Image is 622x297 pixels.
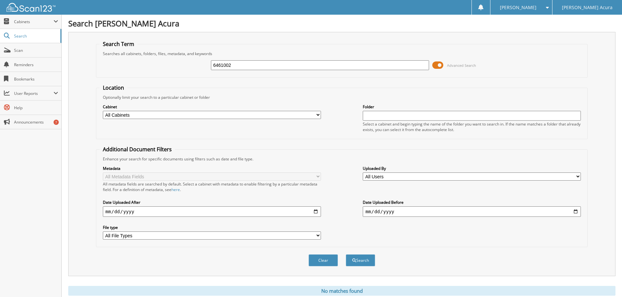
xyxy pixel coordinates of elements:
[100,146,175,153] legend: Additional Document Filters
[7,3,56,12] img: scan123-logo-white.svg
[103,206,321,217] input: start
[447,63,476,68] span: Advanced Search
[171,187,180,192] a: here
[14,33,57,39] span: Search
[100,40,137,48] legend: Search Term
[14,76,58,82] span: Bookmarks
[14,91,54,96] span: User Reports
[14,105,58,111] span: Help
[309,254,338,266] button: Clear
[363,104,581,110] label: Folder
[14,48,58,53] span: Scan
[100,51,584,56] div: Searches all cabinets, folders, files, metadata, and keywords
[68,286,615,296] div: No matches found
[100,156,584,162] div: Enhance your search for specific documents using filters such as date and file type.
[103,225,321,230] label: File type
[500,6,536,9] span: [PERSON_NAME]
[100,84,127,91] legend: Location
[103,166,321,171] label: Metadata
[103,181,321,192] div: All metadata fields are searched by default. Select a cabinet with metadata to enable filtering b...
[103,104,321,110] label: Cabinet
[14,62,58,67] span: Reminders
[54,120,59,125] div: 7
[68,18,615,29] h1: Search [PERSON_NAME] Acura
[346,254,375,266] button: Search
[14,19,54,24] span: Cabinets
[363,166,581,171] label: Uploaded By
[363,206,581,217] input: end
[103,200,321,205] label: Date Uploaded After
[14,119,58,125] span: Announcements
[363,121,581,132] div: Select a cabinet and begin typing the name of the folder you want to search in. If the name match...
[562,6,613,9] span: [PERSON_NAME] Acura
[363,200,581,205] label: Date Uploaded Before
[100,95,584,100] div: Optionally limit your search to a particular cabinet or folder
